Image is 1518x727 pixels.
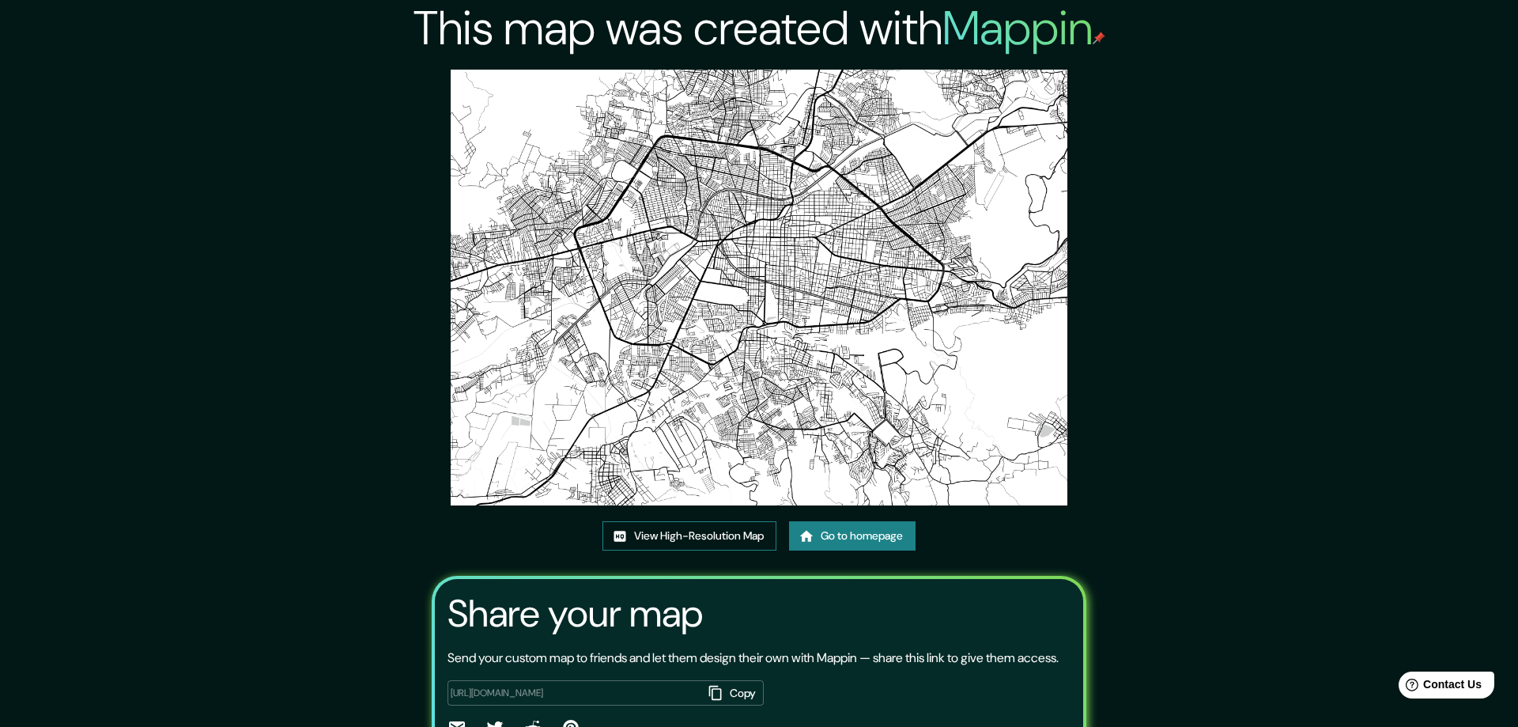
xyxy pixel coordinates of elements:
img: mappin-pin [1093,32,1105,44]
a: View High-Resolution Map [602,521,776,551]
p: Send your custom map to friends and let them design their own with Mappin — share this link to gi... [447,649,1059,668]
h3: Share your map [447,592,703,636]
button: Copy [702,680,764,706]
img: created-map [451,70,1067,505]
a: Go to homepage [789,521,916,551]
iframe: Help widget launcher [1377,665,1501,710]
